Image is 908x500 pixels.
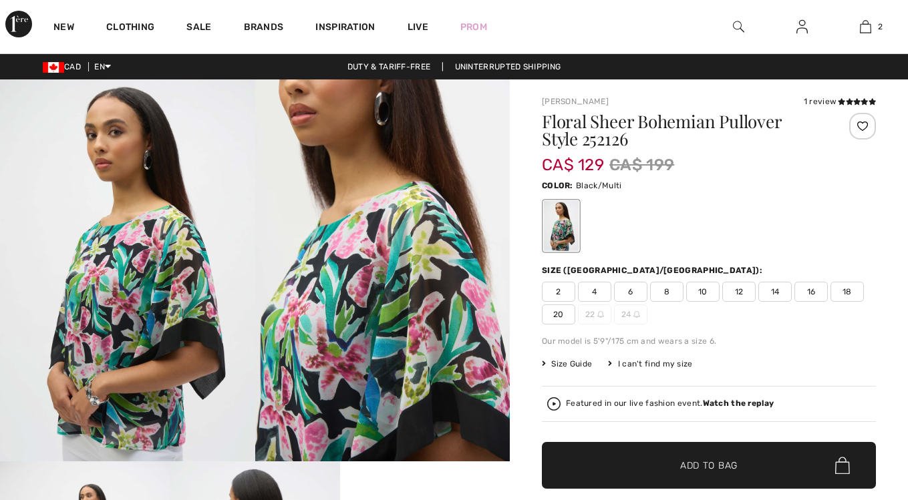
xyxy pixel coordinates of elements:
span: EN [94,62,111,71]
a: Live [408,20,428,34]
a: [PERSON_NAME] [542,97,609,106]
img: My Bag [860,19,871,35]
span: 24 [614,304,647,324]
img: Floral Sheer Bohemian Pullover Style 252126. 2 [255,79,510,461]
span: 6 [614,282,647,302]
span: CA$ 199 [609,153,674,177]
img: search the website [733,19,744,35]
a: Sale [186,21,211,35]
a: Sign In [786,19,818,35]
div: Black/Multi [544,201,579,251]
span: 4 [578,282,611,302]
span: Add to Bag [680,459,738,473]
a: 2 [835,19,897,35]
span: 22 [578,304,611,324]
div: Size ([GEOGRAPHIC_DATA]/[GEOGRAPHIC_DATA]): [542,264,765,276]
span: 10 [686,282,720,302]
span: 16 [794,282,828,302]
img: ring-m.svg [633,311,640,318]
img: Bag.svg [835,457,850,474]
a: Brands [244,21,284,35]
span: 20 [542,304,575,324]
span: 14 [758,282,792,302]
img: Watch the replay [547,397,561,411]
span: Black/Multi [576,181,621,190]
a: Clothing [106,21,154,35]
img: ring-m.svg [597,311,604,318]
span: CAD [43,62,86,71]
div: I can't find my size [608,358,692,370]
div: 1 review [804,95,876,107]
a: New [53,21,74,35]
strong: Watch the replay [703,399,774,408]
span: 18 [830,282,864,302]
div: Our model is 5'9"/175 cm and wears a size 6. [542,335,876,347]
img: Canadian Dollar [43,62,64,73]
span: Color: [542,181,573,190]
span: 2 [542,282,575,302]
span: CA$ 129 [542,142,604,174]
span: 8 [650,282,684,302]
button: Add to Bag [542,442,876,489]
span: 12 [722,282,756,302]
span: Size Guide [542,358,592,370]
span: 2 [878,21,883,33]
div: Featured in our live fashion event. [566,399,774,408]
a: Prom [460,20,487,34]
img: My Info [796,19,808,35]
h1: Floral Sheer Bohemian Pullover Style 252126 [542,113,820,148]
span: Inspiration [315,21,375,35]
img: 1ère Avenue [5,11,32,37]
